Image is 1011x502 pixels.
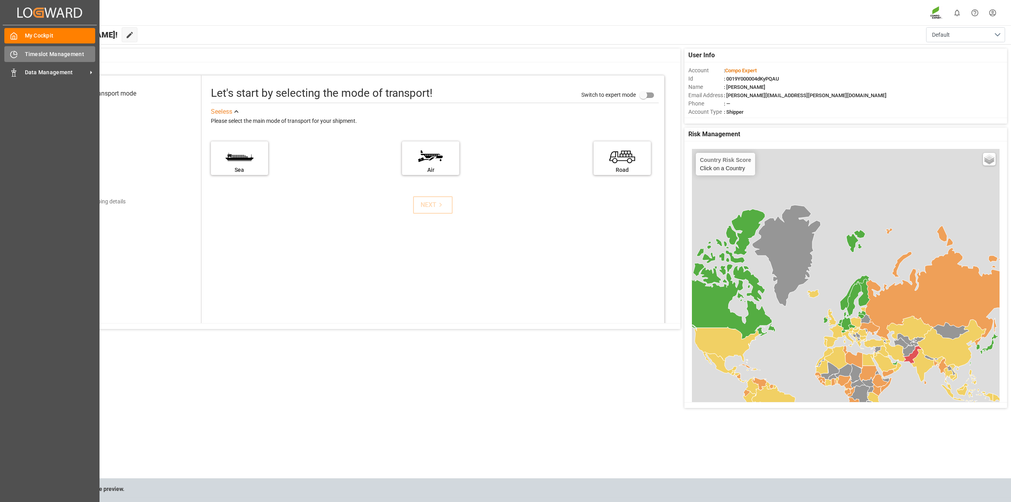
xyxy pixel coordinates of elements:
span: Default [932,31,950,39]
span: Timeslot Management [25,50,96,58]
button: show 0 new notifications [948,4,966,22]
div: Select transport mode [75,89,136,98]
span: : [724,68,757,73]
span: : 0019Y000004dKyPQAU [724,76,779,82]
span: Compo Expert [725,68,757,73]
span: User Info [688,51,715,60]
span: Account Type [688,108,724,116]
a: My Cockpit [4,28,95,43]
h4: Country Risk Score [700,157,751,163]
button: Help Center [966,4,984,22]
button: open menu [926,27,1005,42]
span: Account [688,66,724,75]
a: Layers [983,153,996,165]
div: Air [406,166,455,174]
div: Add shipping details [76,197,126,206]
span: Risk Management [688,130,740,139]
img: Screenshot%202023-09-29%20at%2010.02.21.png_1712312052.png [930,6,943,20]
span: Switch to expert mode [581,92,636,98]
span: : — [724,101,730,107]
span: Id [688,75,724,83]
span: Name [688,83,724,91]
button: NEXT [413,196,453,214]
a: Timeslot Management [4,46,95,62]
span: : [PERSON_NAME][EMAIL_ADDRESS][PERSON_NAME][DOMAIN_NAME] [724,92,887,98]
div: Click on a Country [700,157,751,171]
span: : Shipper [724,109,744,115]
span: Phone [688,100,724,108]
span: : [PERSON_NAME] [724,84,765,90]
div: Sea [215,166,264,174]
span: Email Address [688,91,724,100]
div: NEXT [421,200,445,210]
div: See less [211,107,232,117]
div: Let's start by selecting the mode of transport! [211,85,432,102]
span: My Cockpit [25,32,96,40]
div: Please select the main mode of transport for your shipment. [211,117,659,126]
div: Road [598,166,647,174]
span: Data Management [25,68,87,77]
